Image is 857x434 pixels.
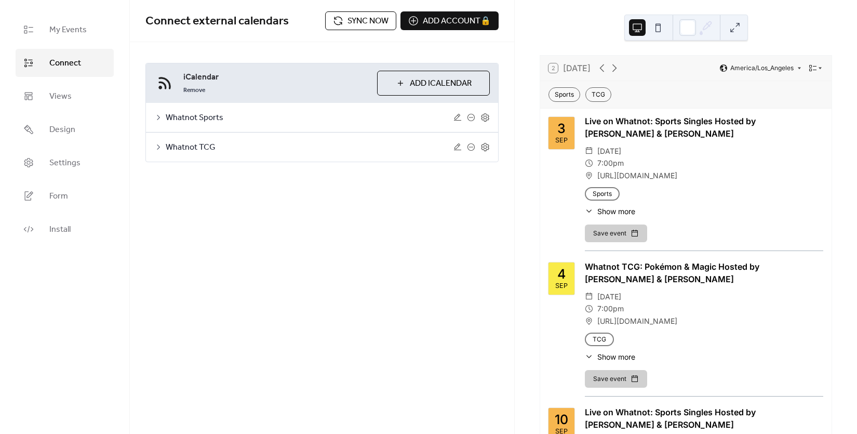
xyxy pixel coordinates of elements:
[597,303,624,315] span: 7:00pm
[16,115,114,143] a: Design
[585,225,647,242] button: Save event
[585,291,593,303] div: ​
[325,11,396,30] button: Sync now
[16,82,114,110] a: Views
[585,315,593,327] div: ​
[183,71,369,84] span: iCalendar
[16,182,114,210] a: Form
[16,16,114,44] a: My Events
[557,122,566,135] div: 3
[16,215,114,243] a: Install
[49,24,87,36] span: My Events
[347,15,389,28] span: Sync now
[183,86,205,95] span: Remove
[548,87,580,102] div: Sports
[154,73,175,94] img: ical
[377,71,490,96] button: Add iCalendar
[597,145,621,157] span: [DATE]
[585,370,647,388] button: Save event
[585,87,611,102] div: TCG
[585,157,593,169] div: ​
[597,157,624,169] span: 7:00pm
[49,124,75,136] span: Design
[166,112,453,124] span: Whatnot Sports
[166,141,453,154] span: Whatnot TCG
[585,351,593,362] div: ​
[585,260,823,285] div: Whatnot TCG: Pokémon & Magic Hosted by [PERSON_NAME] & [PERSON_NAME]
[555,413,568,426] div: 10
[585,303,593,315] div: ​
[585,115,823,140] div: Live on Whatnot: Sports Singles Hosted by [PERSON_NAME] & [PERSON_NAME]
[597,291,621,303] span: [DATE]
[145,10,289,33] span: Connect external calendars
[730,65,794,71] span: America/Los_Angeles
[585,406,823,431] div: Live on Whatnot: Sports Singles Hosted by [PERSON_NAME] & [PERSON_NAME]
[49,223,71,236] span: Install
[597,351,635,362] span: Show more
[585,351,635,362] button: ​Show more
[597,315,677,327] span: [URL][DOMAIN_NAME]
[555,283,568,290] div: Sep
[49,157,81,169] span: Settings
[410,77,472,90] span: Add iCalendar
[597,169,677,182] span: [URL][DOMAIN_NAME]
[585,206,593,217] div: ​
[597,206,635,217] span: Show more
[557,268,566,281] div: 4
[16,49,114,77] a: Connect
[49,190,68,203] span: Form
[585,169,593,182] div: ​
[49,90,72,103] span: Views
[49,57,81,70] span: Connect
[555,137,568,144] div: Sep
[585,145,593,157] div: ​
[585,206,635,217] button: ​Show more
[16,149,114,177] a: Settings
